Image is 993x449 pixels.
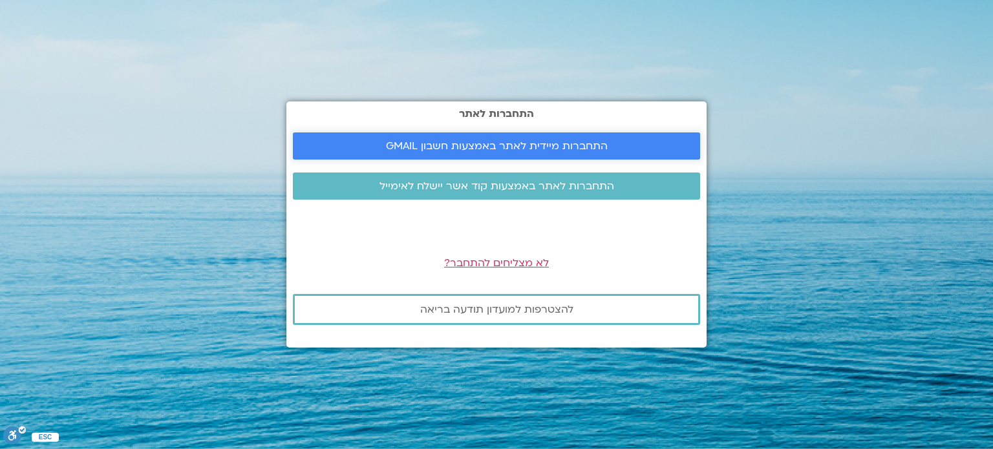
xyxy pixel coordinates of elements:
[293,294,700,325] a: להצטרפות למועדון תודעה בריאה
[444,256,549,270] a: לא מצליחים להתחבר?
[293,172,700,200] a: התחברות לאתר באמצעות קוד אשר יישלח לאימייל
[420,304,573,315] span: להצטרפות למועדון תודעה בריאה
[386,140,608,152] span: התחברות מיידית לאתר באמצעות חשבון GMAIL
[293,132,700,160] a: התחברות מיידית לאתר באמצעות חשבון GMAIL
[379,180,614,192] span: התחברות לאתר באמצעות קוד אשר יישלח לאימייל
[293,108,700,120] h2: התחברות לאתר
